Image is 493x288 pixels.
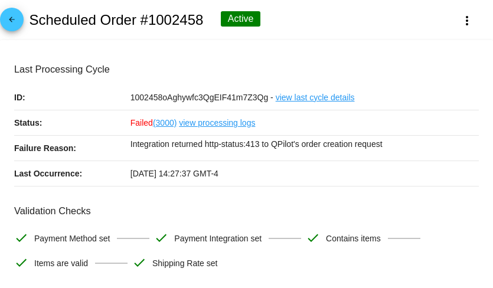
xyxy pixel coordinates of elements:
[130,118,177,127] span: Failed
[154,231,168,245] mat-icon: check
[14,110,130,135] p: Status:
[34,251,88,276] span: Items are valid
[14,231,28,245] mat-icon: check
[179,110,255,135] a: view processing logs
[132,256,146,270] mat-icon: check
[306,231,320,245] mat-icon: check
[130,93,273,102] span: 1002458oAghywfc3QgEIF41m7Z3Qg -
[221,11,261,27] div: Active
[130,136,479,152] p: Integration returned http-status:413 to QPilot's order creation request
[174,226,262,251] span: Payment Integration set
[14,256,28,270] mat-icon: check
[29,12,203,28] h2: Scheduled Order #1002458
[14,85,130,110] p: ID:
[14,205,479,217] h3: Validation Checks
[34,226,110,251] span: Payment Method set
[326,226,381,251] span: Contains items
[14,64,479,75] h3: Last Processing Cycle
[460,14,474,28] mat-icon: more_vert
[130,169,218,178] span: [DATE] 14:27:37 GMT-4
[14,161,130,186] p: Last Occurrence:
[276,85,355,110] a: view last cycle details
[5,15,19,30] mat-icon: arrow_back
[153,110,177,135] a: (3000)
[152,251,218,276] span: Shipping Rate set
[14,136,130,161] p: Failure Reason:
